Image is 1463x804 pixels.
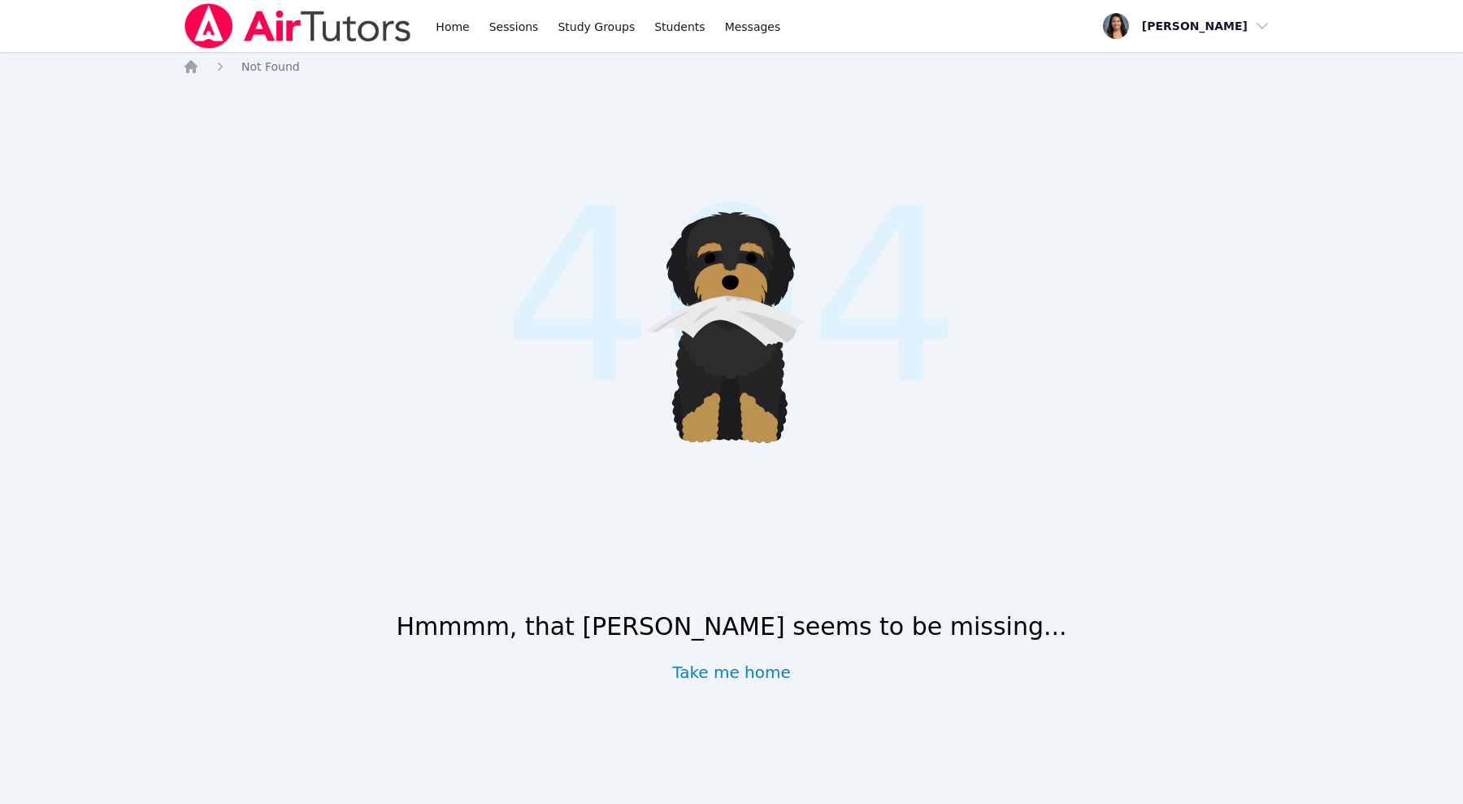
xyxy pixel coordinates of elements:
[183,59,1280,75] nav: Breadcrumb
[241,60,300,73] span: Not Found
[183,3,413,49] img: Air Tutors
[672,661,791,684] a: Take me home
[396,612,1066,641] h1: Hmmmm, that [PERSON_NAME] seems to be missing...
[501,116,962,478] span: 404
[241,59,300,75] a: Not Found
[725,19,781,35] span: Messages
